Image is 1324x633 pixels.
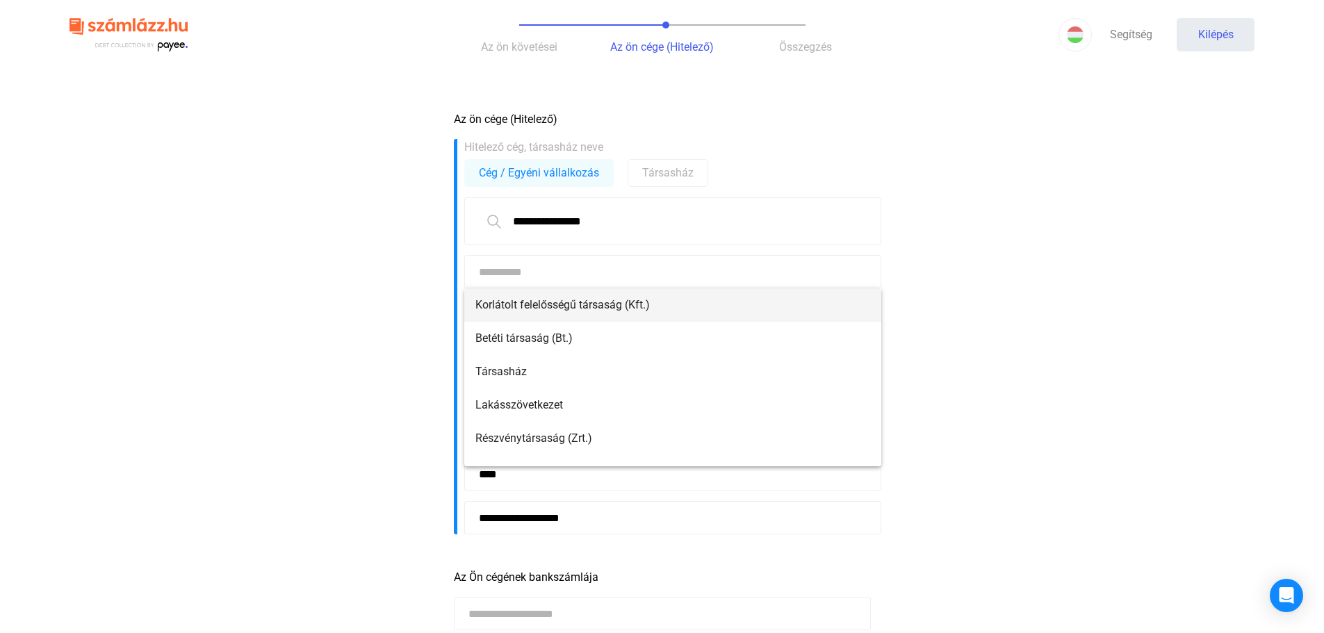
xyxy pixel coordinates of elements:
font: Korlátolt felelősségű társaság (Kft.) [475,298,650,311]
font: Az ön cége (Hitelező) [610,40,714,54]
font: Részvénytársaság (Nyrt.) [475,465,598,478]
font: Az Ön cégének bankszámlája [454,570,598,584]
button: Kilépés [1177,18,1254,51]
button: HU [1059,18,1092,51]
font: Kilépés [1198,28,1234,41]
a: Segítség [1092,18,1170,51]
font: Részvénytársaság (Zrt.) [475,431,592,445]
font: Társasház [642,166,694,179]
font: Betéti társaság (Bt.) [475,331,573,345]
div: Intercom Messenger megnyitása [1270,579,1303,612]
font: Hitelező cég, társasház neve [464,140,603,154]
font: Összegzés [779,40,832,54]
button: Társasház [628,159,708,187]
font: Az ön cége (Hitelező) [454,113,557,126]
img: szamlazzhu-logó [70,13,188,58]
font: Társasház [475,365,527,378]
img: HU [1067,26,1084,43]
font: Segítség [1110,28,1152,41]
font: Lakásszövetkezet [475,398,563,411]
font: Az ön követései [481,40,557,54]
button: Cég / Egyéni vállalkozás [464,159,614,187]
font: Cég / Egyéni vállalkozás [479,166,599,179]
